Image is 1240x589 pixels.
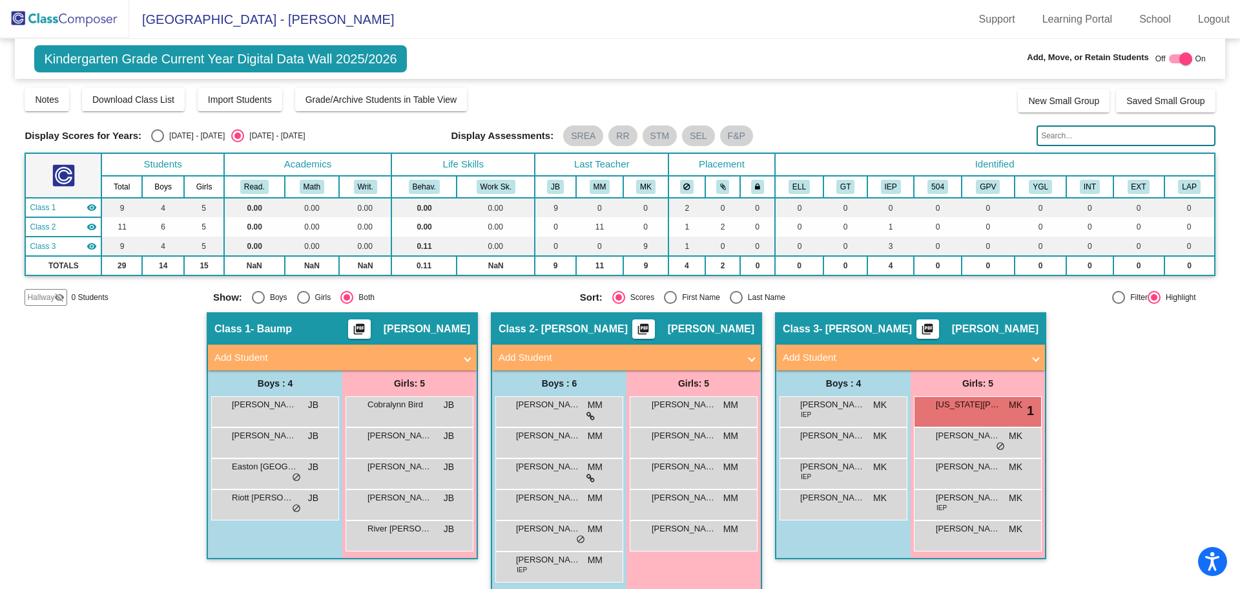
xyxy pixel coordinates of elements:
span: [PERSON_NAME] [668,323,754,336]
span: 0 Students [71,292,108,303]
td: TOTALS [25,256,101,275]
div: Highlight [1161,292,1196,303]
td: 0 [740,256,774,275]
span: MK [1009,398,1022,412]
td: 0 [1113,237,1164,256]
span: [PERSON_NAME] [652,429,716,442]
span: MM [588,491,603,505]
td: 1 [867,217,914,237]
td: 0 [705,237,741,256]
span: MM [588,398,603,412]
span: MM [723,522,738,536]
td: NaN [457,256,535,275]
input: Search... [1037,125,1215,146]
th: Placement [668,153,775,176]
span: Class 2 [30,221,56,233]
td: 9 [623,237,668,256]
span: do_not_disturb_alt [292,473,301,483]
mat-radio-group: Select an option [151,129,305,142]
mat-expansion-panel-header: Add Student [776,345,1045,370]
span: Off [1155,53,1166,65]
span: Download Class List [92,94,174,105]
span: JB [308,491,318,505]
button: GT [836,180,854,194]
div: Girls: 5 [626,370,761,396]
span: [PERSON_NAME] [652,398,716,411]
td: 0 [775,237,824,256]
span: MM [723,429,738,443]
th: Life Skills [391,153,535,176]
td: 5 [184,198,224,217]
button: MK [636,180,656,194]
td: 4 [142,198,184,217]
span: Class 3 [30,241,56,252]
td: 0 [1066,237,1113,256]
td: 15 [184,256,224,275]
span: JB [444,460,454,474]
span: IEP [936,503,947,513]
th: Young for Grade Level [1015,176,1066,198]
td: 0 [823,256,867,275]
td: 0.00 [224,217,285,237]
span: do_not_disturb_alt [996,442,1005,452]
span: [PERSON_NAME] [367,429,432,442]
button: Grade/Archive Students in Table View [295,88,468,111]
mat-expansion-panel-header: Add Student [208,345,477,370]
span: Class 3 [783,323,819,336]
div: Girls: 5 [911,370,1045,396]
td: 0 [914,198,961,217]
span: MM [588,460,603,474]
td: 29 [101,256,142,275]
td: 0.00 [391,217,457,237]
div: Last Name [743,292,785,303]
td: 0 [914,217,961,237]
button: Import Students [198,88,282,111]
td: 5 [184,237,224,256]
mat-icon: visibility_off [54,292,65,303]
button: Behav. [409,180,440,194]
td: 0 [1113,256,1164,275]
th: Gifted and Talented [823,176,867,198]
mat-chip: RR [608,125,637,146]
td: 0 [914,256,961,275]
th: English Language Learner [775,176,824,198]
mat-panel-title: Add Student [499,350,739,365]
th: Total [101,176,142,198]
td: 0 [775,198,824,217]
th: LAP [1164,176,1215,198]
span: - Baump [251,323,292,336]
mat-radio-group: Select an option [213,291,570,304]
div: Boys [265,292,287,303]
button: Print Students Details [348,319,371,339]
td: Michelle Miller - Miller [25,217,101,237]
span: [GEOGRAPHIC_DATA] - [PERSON_NAME] [129,9,394,30]
button: Saved Small Group [1116,89,1215,112]
td: 11 [576,217,623,237]
button: Read. [240,180,269,194]
td: 0.11 [391,237,457,256]
div: Filter [1125,292,1148,303]
td: 9 [101,237,142,256]
td: 11 [101,217,142,237]
span: New Small Group [1028,96,1099,106]
div: Both [353,292,375,303]
span: [PERSON_NAME] [652,491,716,504]
span: [PERSON_NAME] [516,460,581,473]
span: [PERSON_NAME] [516,553,581,566]
th: Last Teacher [535,153,668,176]
button: Work Sk. [477,180,515,194]
th: Students [101,153,224,176]
span: [PERSON_NAME] [936,491,1000,504]
th: Keep with teacher [740,176,774,198]
span: JB [444,429,454,443]
td: 0 [623,217,668,237]
mat-chip: F&P [720,125,753,146]
th: Introvert [1066,176,1113,198]
td: 0.00 [457,198,535,217]
td: 0.00 [391,198,457,217]
div: [DATE] - [DATE] [244,130,305,142]
mat-chip: SEL [682,125,714,146]
td: Misty Krohn - Krohn [25,237,101,256]
span: Kindergarten Grade Current Year Digital Data Wall 2025/2026 [34,45,406,72]
span: Display Scores for Years: [25,130,141,142]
